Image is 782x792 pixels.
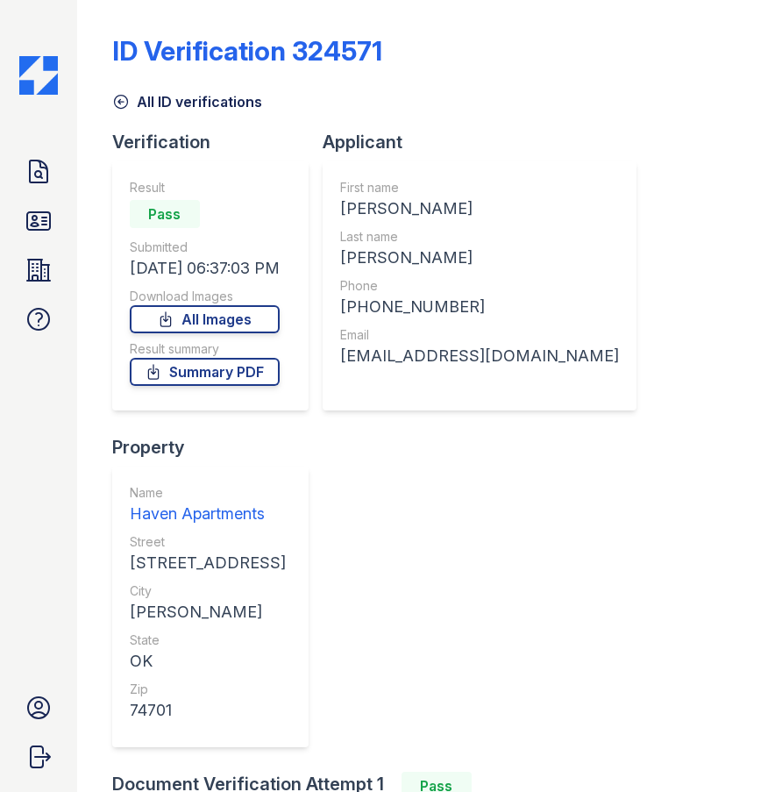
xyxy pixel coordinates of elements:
div: [PERSON_NAME] [130,600,286,624]
div: Last name [340,228,619,246]
div: [STREET_ADDRESS] [130,551,286,575]
div: Property [112,435,323,460]
div: Phone [340,277,619,295]
div: State [130,631,286,649]
div: [PHONE_NUMBER] [340,295,619,319]
div: ID Verification 324571 [112,35,382,67]
div: OK [130,649,286,674]
div: [EMAIL_ADDRESS][DOMAIN_NAME] [340,344,619,368]
a: All ID verifications [112,91,262,112]
div: Result [130,179,280,196]
div: Haven Apartments [130,502,286,526]
div: Pass [130,200,200,228]
div: [PERSON_NAME] [340,246,619,270]
a: All Images [130,305,280,333]
div: Email [340,326,619,344]
div: Zip [130,681,286,698]
div: Verification [112,130,323,154]
div: Applicant [323,130,650,154]
img: CE_Icon_Blue-c292c112584629df590d857e76928e9f676e5b41ef8f769ba2f05ee15b207248.png [19,56,58,95]
div: First name [340,179,619,196]
a: Name Haven Apartments [130,484,286,526]
a: Summary PDF [130,358,280,386]
div: Name [130,484,286,502]
div: Submitted [130,239,280,256]
div: Result summary [130,340,280,358]
div: Download Images [130,288,280,305]
div: 74701 [130,698,286,723]
div: Street [130,533,286,551]
div: City [130,582,286,600]
div: [PERSON_NAME] [340,196,619,221]
div: [DATE] 06:37:03 PM [130,256,280,281]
